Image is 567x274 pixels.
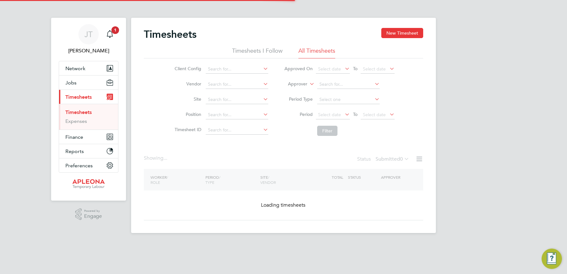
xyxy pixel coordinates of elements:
span: To [351,110,359,118]
li: Timesheets I Follow [232,47,283,58]
span: Julie Tante [59,47,118,55]
input: Search for... [206,110,268,119]
li: All Timesheets [298,47,335,58]
span: Select date [318,66,341,72]
label: Timesheet ID [173,127,201,132]
span: Timesheets [65,94,92,100]
span: Network [65,65,85,71]
h2: Timesheets [144,28,197,41]
label: Vendor [173,81,201,87]
span: 0 [400,156,403,162]
input: Search for... [206,80,268,89]
button: New Timesheet [381,28,423,38]
span: 1 [111,26,119,34]
span: Select date [363,66,386,72]
div: Showing [144,155,169,162]
input: Search for... [317,80,380,89]
span: Select date [363,112,386,117]
label: Approver [279,81,307,87]
button: Network [59,61,118,75]
label: Submitted [376,156,409,162]
a: Timesheets [65,109,92,115]
label: Position [173,111,201,117]
span: Engage [84,214,102,219]
span: Jobs [65,80,77,86]
a: Go to home page [59,179,118,189]
button: Preferences [59,158,118,172]
label: Client Config [173,66,201,71]
img: apleona-logo-retina.png [72,179,105,189]
label: Site [173,96,201,102]
nav: Main navigation [51,18,126,201]
a: Expenses [65,118,87,124]
button: Jobs [59,76,118,90]
a: 1 [103,24,116,44]
div: Timesheets [59,104,118,130]
span: JT [84,30,93,38]
input: Search for... [206,95,268,104]
label: Period [284,111,313,117]
span: Reports [65,148,84,154]
input: Select one [317,95,380,104]
label: Approved On [284,66,313,71]
button: Finance [59,130,118,144]
label: Period Type [284,96,313,102]
span: ... [163,155,167,161]
span: Finance [65,134,83,140]
input: Search for... [206,65,268,74]
div: Status [357,155,410,164]
a: JT[PERSON_NAME] [59,24,118,55]
button: Engage Resource Center [542,249,562,269]
a: Powered byEngage [75,208,102,220]
span: Select date [318,112,341,117]
input: Search for... [206,126,268,135]
span: Preferences [65,163,93,169]
button: Reports [59,144,118,158]
span: To [351,64,359,73]
button: Filter [317,126,337,136]
button: Timesheets [59,90,118,104]
span: Powered by [84,208,102,214]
